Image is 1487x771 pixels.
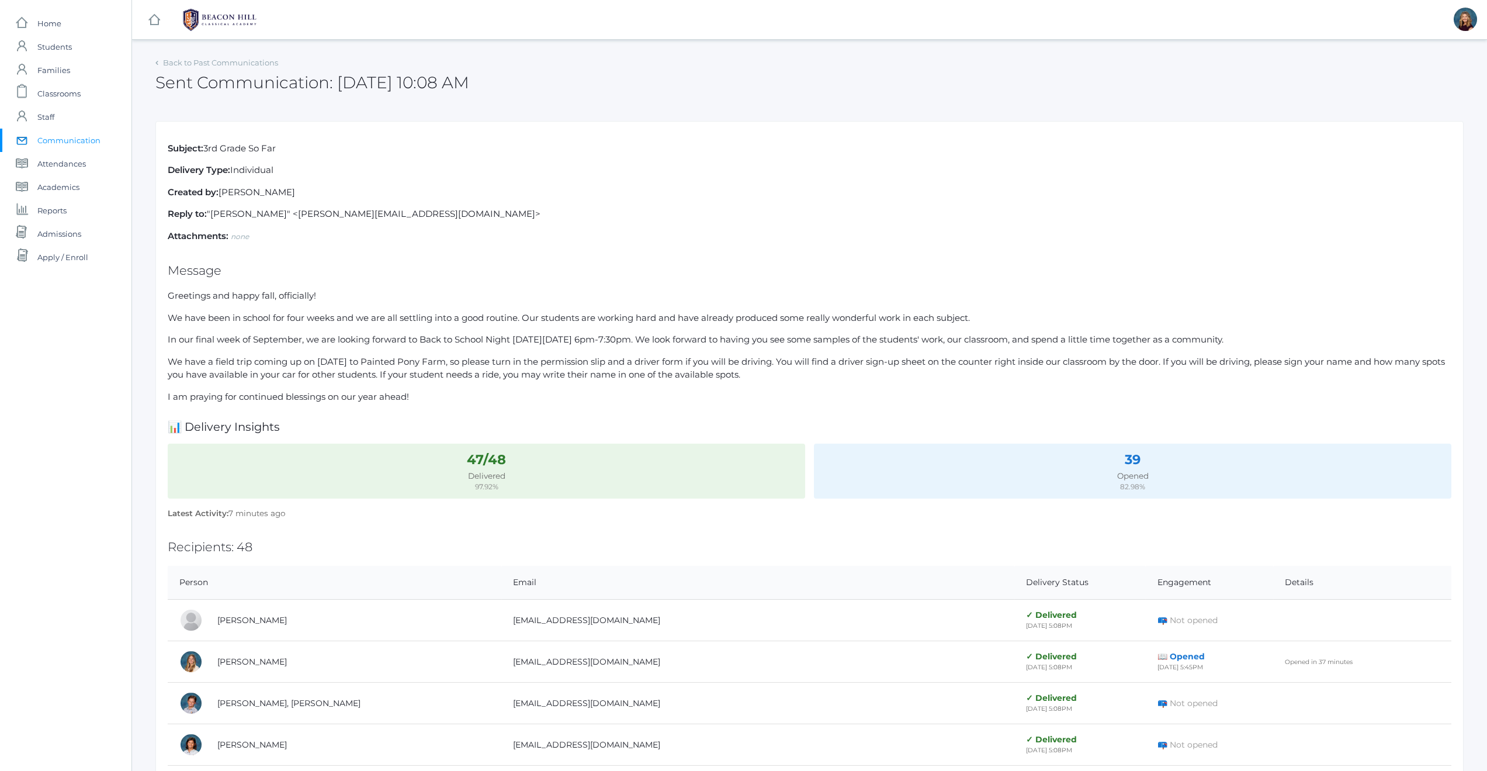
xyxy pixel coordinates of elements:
[1157,615,1218,625] span: 📪 Not opened
[37,35,72,58] span: Students
[1146,566,1273,600] th: Engagement
[168,289,1451,303] p: Greetings and happy fall, officially!
[168,208,1451,221] p: "[PERSON_NAME]" <[PERSON_NAME][EMAIL_ADDRESS][DOMAIN_NAME]>
[168,540,1451,554] h2: Recipients: 48
[1026,705,1072,713] small: [DATE] 5:08PM
[501,683,1014,724] td: [EMAIL_ADDRESS][DOMAIN_NAME]
[176,5,264,34] img: 1_BHCALogos-05.png
[1026,746,1072,754] small: [DATE] 5:08PM
[179,733,203,756] div: Adella Ewing
[217,615,287,625] a: [PERSON_NAME]
[168,164,1451,177] p: Individual
[1285,658,1353,666] small: Opened in 37 minutes
[37,246,88,269] span: Apply / Enroll
[1157,663,1203,671] small: [DATE] 5:45PM
[1014,566,1146,600] th: Delivery Status
[217,698,361,708] a: [PERSON_NAME], [PERSON_NAME]
[179,692,203,715] div: Nash Dickey
[163,58,278,67] a: Back to Past Communications
[1273,566,1451,600] th: Details
[168,312,1451,325] p: We have been in school for four weeks and we are all settling into a good routine. Our students a...
[231,232,249,241] em: none
[37,222,81,246] span: Admissions
[1157,739,1218,750] span: 📪 Not opened
[501,566,1014,600] th: Email
[174,470,799,482] div: Delivered
[37,152,86,175] span: Attendances
[501,641,1014,683] td: [EMAIL_ADDRESS][DOMAIN_NAME]
[1026,663,1072,671] small: [DATE] 5:08PM
[37,82,81,105] span: Classrooms
[1026,734,1077,745] span: ✓ Delivered
[168,333,1451,347] p: In our final week of September, we are looking forward to Back to School Night [DATE][DATE] 6pm-7...
[1026,693,1077,703] span: ✓ Delivered
[174,482,799,492] div: 97.92%
[37,12,61,35] span: Home
[820,450,1445,470] div: 39
[168,507,1451,519] p: 7 minutes ago
[168,566,501,600] th: Person
[37,129,100,152] span: Communication
[168,142,1451,155] p: 3rd Grade So Far
[168,164,230,175] strong: Delivery Type:
[168,208,207,219] strong: Reply to:
[37,175,79,199] span: Academics
[168,355,1451,382] p: We have a field trip coming up on [DATE] to Painted Pony Farm, so please turn in the permission s...
[1026,622,1072,630] small: [DATE] 5:08PM
[37,58,70,82] span: Families
[37,199,67,222] span: Reports
[179,650,203,673] div: Aubree Morrell
[168,143,203,154] strong: Subject:
[501,724,1014,766] td: [EMAIL_ADDRESS][DOMAIN_NAME]
[1026,610,1077,620] span: ✓ Delivered
[168,421,1451,433] h3: 📊 Delivery Insights
[168,390,1451,404] p: I am praying for continued blessings on our year ahead!
[168,509,228,518] strong: Latest Activity:
[168,230,228,241] strong: Attachments:
[179,608,203,632] div: Thad Ewing
[174,450,799,470] div: 47/48
[168,186,1451,199] p: [PERSON_NAME]
[1157,651,1205,662] span: 📖 Opened
[217,739,287,750] a: [PERSON_NAME]
[168,264,1451,277] h2: Message
[37,105,54,129] span: Staff
[820,482,1445,492] div: 82.98%
[820,470,1445,482] div: Opened
[155,74,469,92] h2: Sent Communication: [DATE] 10:08 AM
[501,600,1014,641] td: [EMAIL_ADDRESS][DOMAIN_NAME]
[1157,698,1218,708] span: 📪 Not opened
[1026,651,1077,662] span: ✓ Delivered
[217,656,287,667] a: [PERSON_NAME]
[1454,8,1477,31] div: Lindsay Leeds
[168,186,219,198] strong: Created by:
